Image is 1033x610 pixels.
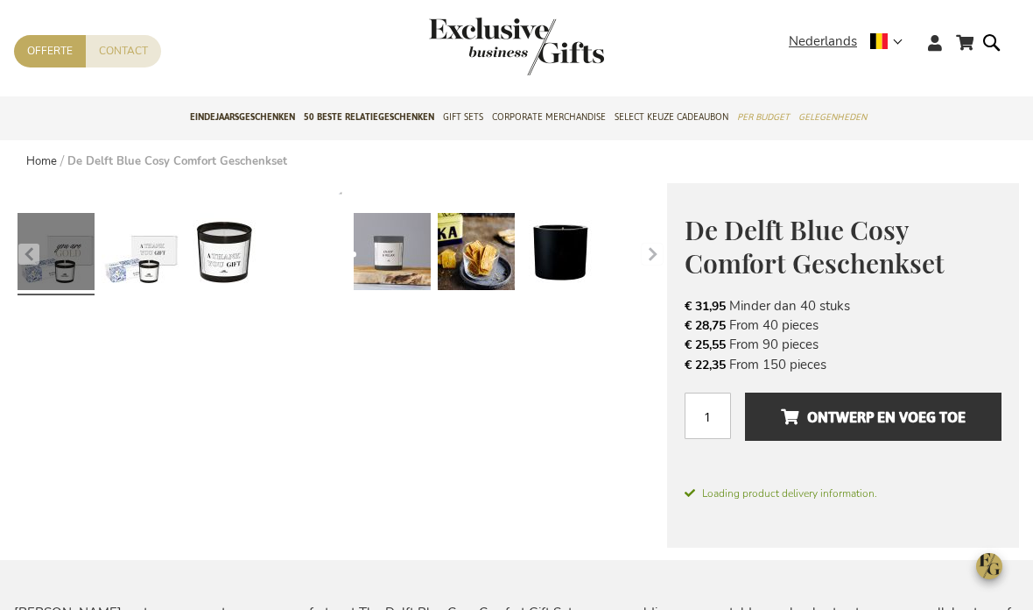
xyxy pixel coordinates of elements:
[685,337,726,353] span: € 25,55
[14,35,86,67] a: Offerte
[685,393,731,439] input: Aantal
[685,298,726,315] span: € 31,95
[102,206,179,302] a: Delft's Cosy Comfort Gift Set
[86,35,161,67] a: Contact
[429,18,604,75] img: Exclusive Business gifts logo
[443,108,483,126] span: Gift Sets
[522,206,599,302] a: Delft's Cosy Comfort Gift Set
[26,153,57,169] a: Home
[737,108,790,126] span: Per Budget
[339,191,342,195] img: Delft's Cosy Comfort Gift Set
[685,212,945,281] span: De Delft Blue Cosy Comfort Geschenkset
[190,108,295,126] span: Eindejaarsgeschenken
[745,393,1001,441] button: Ontwerp en voeg toe
[438,206,515,302] a: Delft's Cosy Comfort Gift Set
[304,108,434,126] span: 50 beste relatiegeschenken
[685,317,726,334] span: € 28,75
[18,206,95,302] a: Delft's Cosy Comfort Gift Set
[685,296,1001,316] li: Minder dan 40 stuks
[67,153,287,169] strong: De Delft Blue Cosy Comfort Geschenkset
[685,486,1001,501] span: Loading product delivery information.
[685,355,1001,374] li: From 150 pieces
[781,403,966,431] span: Ontwerp en voeg toe
[615,108,728,126] span: Select Keuze Cadeaubon
[186,206,263,302] a: Delft's Cosy Comfort Gift Set
[429,18,516,75] a: store logo
[789,32,914,52] div: Nederlands
[789,32,857,52] span: Nederlands
[798,108,867,126] span: Gelegenheden
[685,316,1001,335] li: From 40 pieces
[685,335,1001,354] li: From 90 pieces
[685,357,726,373] span: € 22,35
[492,108,606,126] span: Corporate Merchandise
[354,206,431,302] a: Delft's Cosy Comfort Gift Set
